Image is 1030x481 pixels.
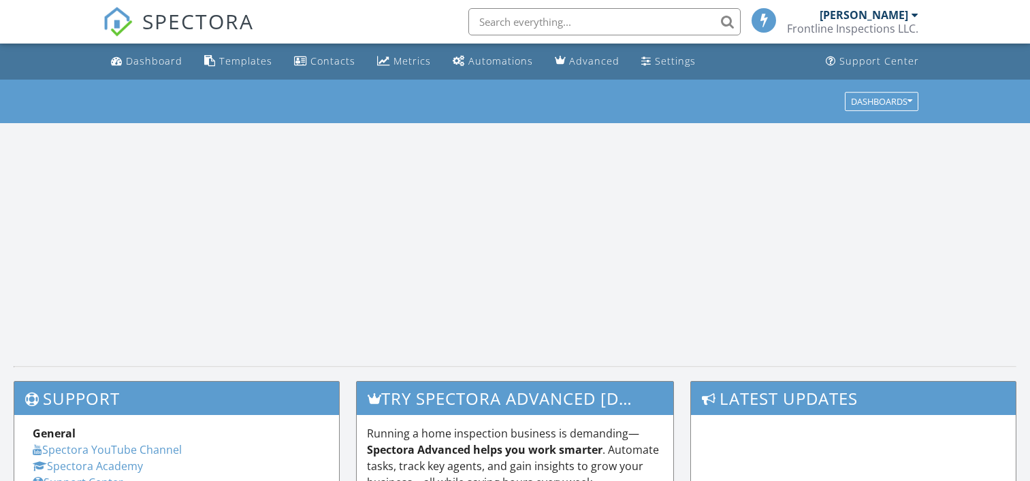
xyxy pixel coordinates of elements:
[219,54,272,67] div: Templates
[33,426,76,441] strong: General
[357,382,673,415] h3: Try spectora advanced [DATE]
[468,8,741,35] input: Search everything...
[142,7,254,35] span: SPECTORA
[569,54,619,67] div: Advanced
[393,54,431,67] div: Metrics
[126,54,182,67] div: Dashboard
[839,54,919,67] div: Support Center
[33,459,143,474] a: Spectora Academy
[691,382,1016,415] h3: Latest Updates
[468,54,533,67] div: Automations
[199,49,278,74] a: Templates
[289,49,361,74] a: Contacts
[549,49,625,74] a: Advanced
[851,97,912,106] div: Dashboards
[103,18,254,47] a: SPECTORA
[820,8,908,22] div: [PERSON_NAME]
[103,7,133,37] img: The Best Home Inspection Software - Spectora
[845,92,918,111] button: Dashboards
[636,49,701,74] a: Settings
[655,54,696,67] div: Settings
[367,442,602,457] strong: Spectora Advanced helps you work smarter
[310,54,355,67] div: Contacts
[14,382,339,415] h3: Support
[447,49,538,74] a: Automations (Basic)
[372,49,436,74] a: Metrics
[820,49,924,74] a: Support Center
[33,442,182,457] a: Spectora YouTube Channel
[106,49,188,74] a: Dashboard
[787,22,918,35] div: Frontline Inspections LLC.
